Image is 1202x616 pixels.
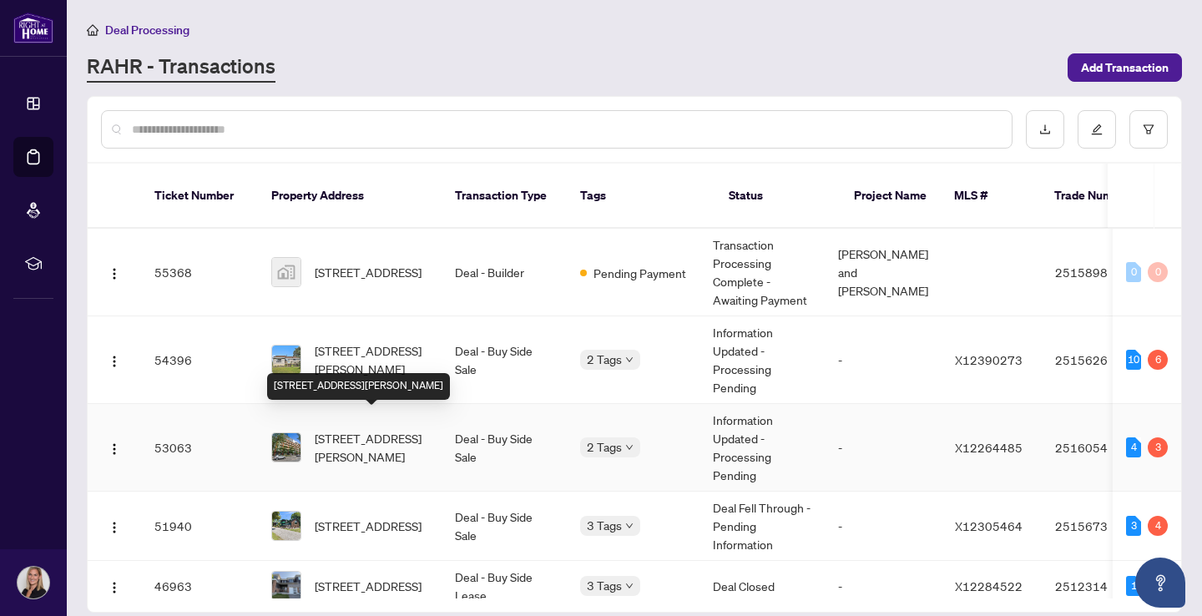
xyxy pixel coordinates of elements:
[1026,110,1064,149] button: download
[1148,437,1168,457] div: 3
[587,437,622,457] span: 2 Tags
[18,567,49,598] img: Profile Icon
[315,517,422,535] span: [STREET_ADDRESS]
[108,267,121,280] img: Logo
[825,492,942,561] td: -
[442,164,567,229] th: Transaction Type
[141,229,258,316] td: 55368
[315,577,422,595] span: [STREET_ADDRESS]
[941,164,1041,229] th: MLS #
[699,404,825,492] td: Information Updated - Processing Pending
[272,572,300,600] img: thumbnail-img
[1078,110,1116,149] button: edit
[1126,262,1141,282] div: 0
[267,373,450,400] div: [STREET_ADDRESS][PERSON_NAME]
[101,573,128,599] button: Logo
[955,440,1023,455] span: X12264485
[1143,124,1154,135] span: filter
[587,516,622,535] span: 3 Tags
[108,521,121,534] img: Logo
[442,404,567,492] td: Deal - Buy Side Sale
[715,164,841,229] th: Status
[315,429,428,466] span: [STREET_ADDRESS][PERSON_NAME]
[1126,516,1141,536] div: 3
[1126,437,1141,457] div: 4
[1126,576,1141,596] div: 1
[1041,164,1158,229] th: Trade Number
[955,578,1023,593] span: X12284522
[272,512,300,540] img: thumbnail-img
[1042,404,1159,492] td: 2516054
[625,443,634,452] span: down
[108,442,121,456] img: Logo
[442,561,567,612] td: Deal - Buy Side Lease
[1135,558,1185,608] button: Open asap
[567,164,715,229] th: Tags
[13,13,53,43] img: logo
[1068,53,1182,82] button: Add Transaction
[825,404,942,492] td: -
[699,561,825,612] td: Deal Closed
[625,582,634,590] span: down
[1081,54,1169,81] span: Add Transaction
[1091,124,1103,135] span: edit
[442,229,567,316] td: Deal - Builder
[108,355,121,368] img: Logo
[593,264,686,282] span: Pending Payment
[272,258,300,286] img: thumbnail-img
[955,352,1023,367] span: X12390273
[1148,350,1168,370] div: 6
[955,518,1023,533] span: X12305464
[141,316,258,404] td: 54396
[258,164,442,229] th: Property Address
[1129,110,1168,149] button: filter
[141,492,258,561] td: 51940
[141,404,258,492] td: 53063
[272,346,300,374] img: thumbnail-img
[625,522,634,530] span: down
[141,164,258,229] th: Ticket Number
[315,341,428,378] span: [STREET_ADDRESS][PERSON_NAME]
[1042,316,1159,404] td: 2515626
[1039,124,1051,135] span: download
[699,229,825,316] td: Transaction Processing Complete - Awaiting Payment
[699,492,825,561] td: Deal Fell Through - Pending Information
[101,346,128,373] button: Logo
[1148,262,1168,282] div: 0
[101,434,128,461] button: Logo
[1042,229,1159,316] td: 2515898
[1042,561,1159,612] td: 2512314
[87,24,98,36] span: home
[315,263,422,281] span: [STREET_ADDRESS]
[105,23,189,38] span: Deal Processing
[442,492,567,561] td: Deal - Buy Side Sale
[87,53,275,83] a: RAHR - Transactions
[101,259,128,285] button: Logo
[587,576,622,595] span: 3 Tags
[825,316,942,404] td: -
[1148,516,1168,536] div: 4
[699,316,825,404] td: Information Updated - Processing Pending
[101,512,128,539] button: Logo
[272,433,300,462] img: thumbnail-img
[625,356,634,364] span: down
[442,316,567,404] td: Deal - Buy Side Sale
[587,350,622,369] span: 2 Tags
[841,164,941,229] th: Project Name
[825,561,942,612] td: -
[108,581,121,594] img: Logo
[825,229,942,316] td: [PERSON_NAME] and [PERSON_NAME]
[141,561,258,612] td: 46963
[1042,492,1159,561] td: 2515673
[1126,350,1141,370] div: 10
